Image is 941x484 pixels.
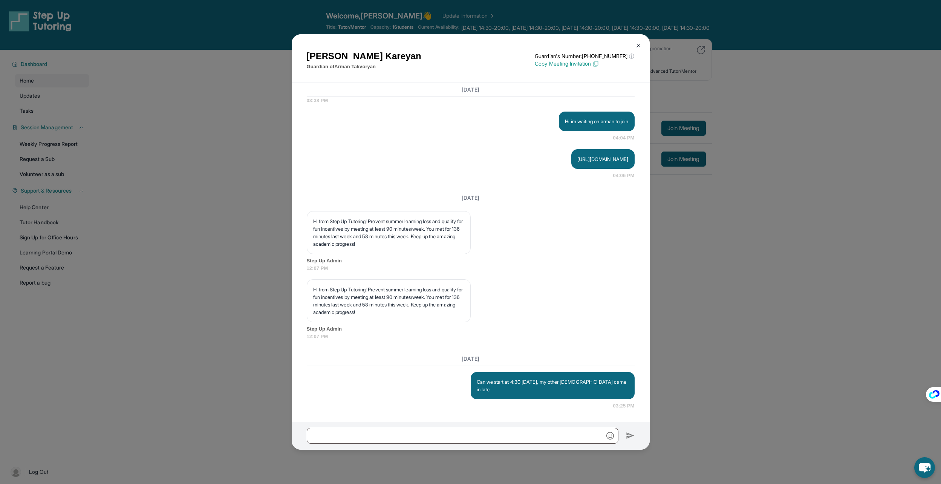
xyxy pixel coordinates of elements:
[613,134,635,142] span: 04:04 PM
[629,52,634,60] span: ⓘ
[313,286,464,316] p: Hi from Step Up Tutoring! Prevent summer learning loss and qualify for fun incentives by meeting ...
[626,431,635,440] img: Send icon
[477,378,629,393] p: Can we start at 4:30 [DATE], my other [DEMOGRAPHIC_DATA] came in late
[307,97,635,104] span: 03:38 PM
[592,60,599,67] img: Copy Icon
[635,43,641,49] img: Close Icon
[307,325,635,333] span: Step Up Admin
[613,402,635,410] span: 03:25 PM
[577,155,628,163] p: [URL][DOMAIN_NAME]
[565,118,628,125] p: Hi im waiting on arman to join
[307,194,635,202] h3: [DATE]
[535,52,634,60] p: Guardian's Number: [PHONE_NUMBER]
[307,257,635,265] span: Step Up Admin
[613,172,635,179] span: 04:06 PM
[307,86,635,93] h3: [DATE]
[307,63,421,70] p: Guardian of Arman Takvoryan
[307,355,635,363] h3: [DATE]
[307,333,635,340] span: 12:07 PM
[307,265,635,272] span: 12:07 PM
[535,60,634,67] p: Copy Meeting Invitation
[914,457,935,478] button: chat-button
[606,432,614,440] img: Emoji
[307,49,421,63] h1: [PERSON_NAME] Kareyan
[313,217,464,248] p: Hi from Step Up Tutoring! Prevent summer learning loss and qualify for fun incentives by meeting ...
